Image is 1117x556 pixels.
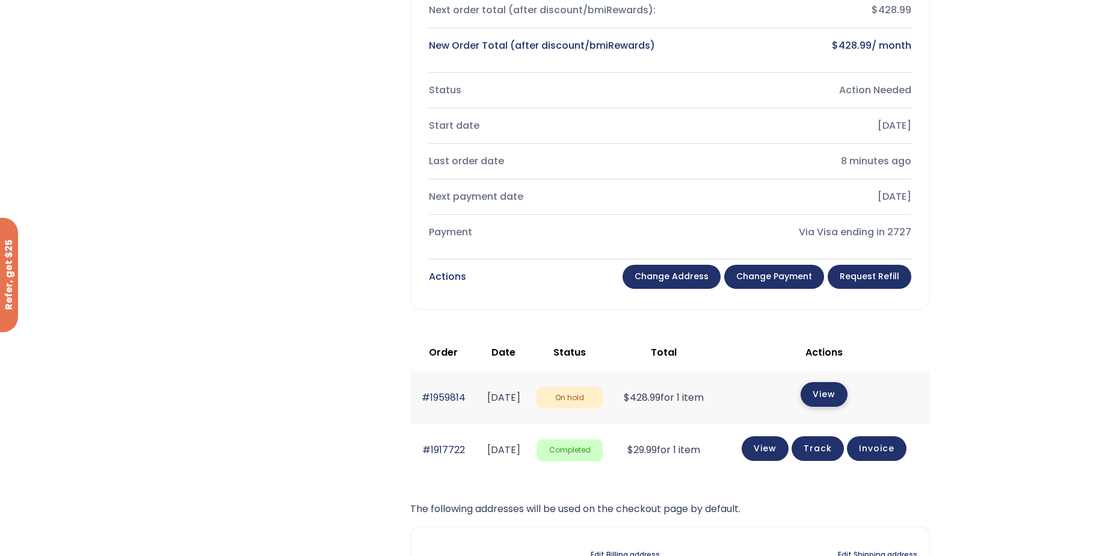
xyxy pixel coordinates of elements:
[429,153,660,170] div: Last order date
[627,443,657,457] span: 29.99
[624,391,630,404] span: $
[623,265,721,289] a: Change address
[680,188,911,205] div: [DATE]
[429,268,466,285] div: Actions
[792,436,844,461] a: Track
[429,117,660,134] div: Start date
[422,443,465,457] a: #1917722
[832,39,839,52] span: $
[624,391,660,404] span: 428.99
[680,117,911,134] div: [DATE]
[422,391,466,404] a: #1959814
[429,224,660,241] div: Payment
[491,345,515,359] span: Date
[847,436,906,461] a: Invoice
[609,424,719,477] td: for 1 item
[609,371,719,424] td: for 1 item
[680,82,911,99] div: Action Needed
[429,188,660,205] div: Next payment date
[680,153,911,170] div: 8 minutes ago
[828,265,911,289] a: Request Refill
[680,37,911,54] div: / month
[627,443,633,457] span: $
[429,82,660,99] div: Status
[724,265,824,289] a: Change payment
[553,345,586,359] span: Status
[487,443,520,457] time: [DATE]
[680,2,911,19] div: $428.99
[651,345,677,359] span: Total
[429,345,458,359] span: Order
[680,224,911,241] div: Via Visa ending in 2727
[537,387,603,409] span: On hold
[537,439,603,462] span: Completed
[429,37,660,54] div: New Order Total (after discount/bmiRewards)
[410,501,930,517] p: The following addresses will be used on the checkout page by default.
[832,39,872,52] bdi: 428.99
[429,2,660,19] div: Next order total (after discount/bmiRewards):
[805,345,843,359] span: Actions
[801,382,848,407] a: View
[487,391,520,404] time: [DATE]
[742,436,789,461] a: View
